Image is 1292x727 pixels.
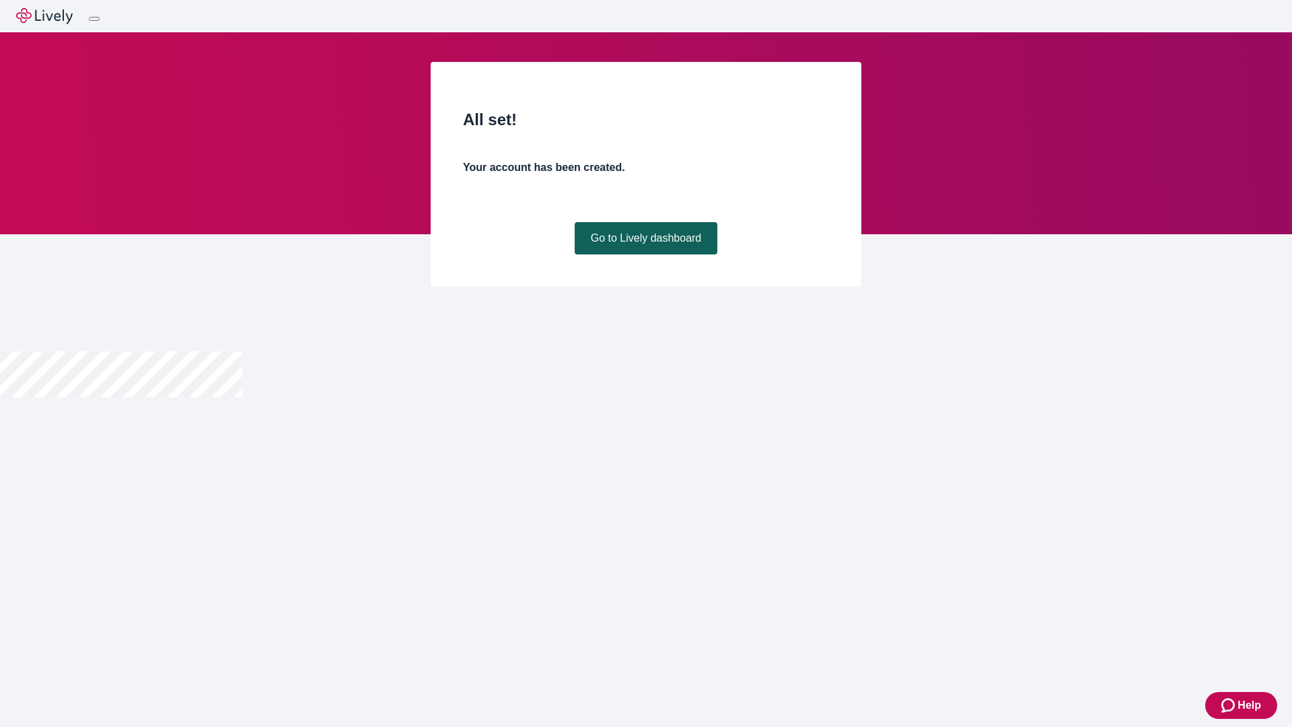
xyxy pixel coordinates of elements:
button: Zendesk support iconHelp [1205,692,1277,719]
img: Lively [16,8,73,24]
h4: Your account has been created. [463,160,829,176]
span: Help [1237,697,1261,714]
a: Go to Lively dashboard [575,222,718,254]
svg: Zendesk support icon [1221,697,1237,714]
button: Log out [89,17,100,21]
h2: All set! [463,108,829,132]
